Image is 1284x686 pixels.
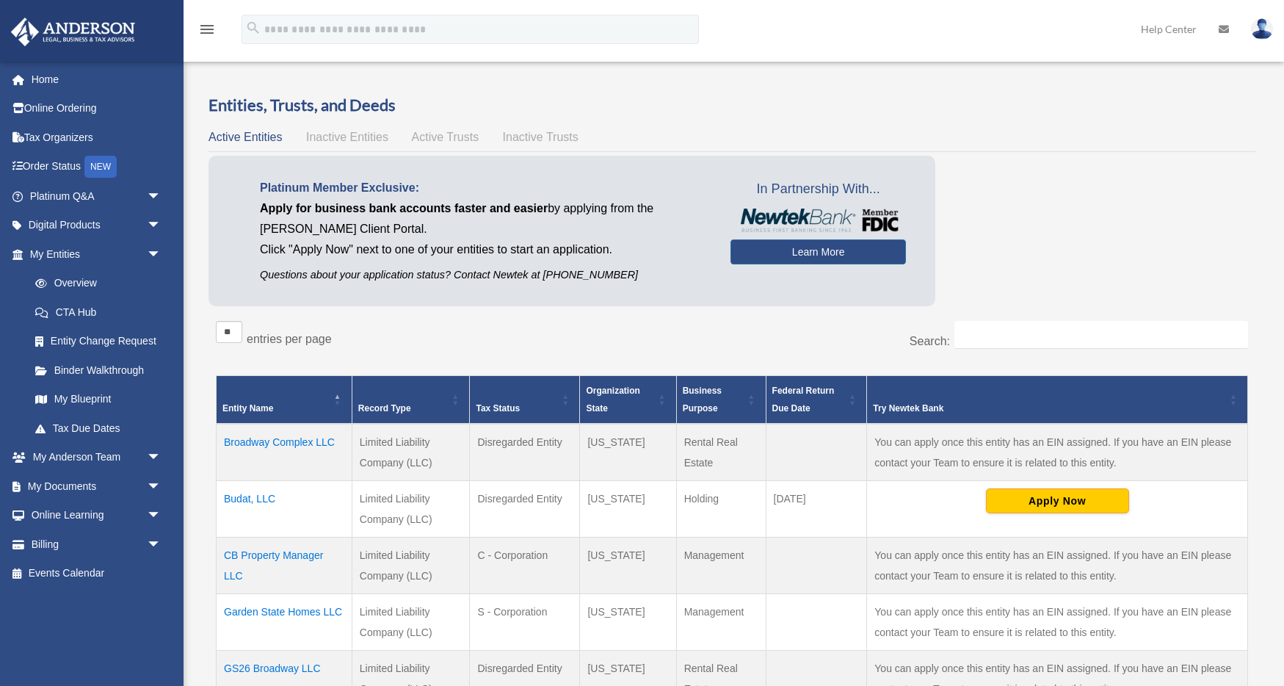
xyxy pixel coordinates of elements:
[986,488,1129,513] button: Apply Now
[260,266,708,284] p: Questions about your application status? Contact Newtek at [PHONE_NUMBER]
[147,181,176,212] span: arrow_drop_down
[10,211,184,240] a: Digital Productsarrow_drop_down
[676,375,766,424] th: Business Purpose: Activate to sort
[580,537,676,593] td: [US_STATE]
[21,355,176,385] a: Binder Walkthrough
[766,480,867,537] td: [DATE]
[217,375,352,424] th: Entity Name: Activate to invert sorting
[358,403,411,414] span: Record Type
[580,375,676,424] th: Organization State: Activate to sort
[867,593,1248,650] td: You can apply once this entity has an EIN assigned. If you have an EIN please contact your Team t...
[676,593,766,650] td: Management
[260,178,708,198] p: Platinum Member Exclusive:
[10,530,184,559] a: Billingarrow_drop_down
[352,424,470,481] td: Limited Liability Company (LLC)
[476,403,520,414] span: Tax Status
[147,472,176,502] span: arrow_drop_down
[766,375,867,424] th: Federal Return Due Date: Activate to sort
[738,209,899,232] img: NewtekBankLogoSM.png
[10,443,184,472] a: My Anderson Teamarrow_drop_down
[352,480,470,537] td: Limited Liability Company (LLC)
[676,424,766,481] td: Rental Real Estate
[21,327,176,356] a: Entity Change Request
[217,537,352,593] td: CB Property Manager LLC
[676,480,766,537] td: Holding
[217,480,352,537] td: Budat, LLC
[260,202,548,214] span: Apply for business bank accounts faster and easier
[84,156,117,178] div: NEW
[10,152,184,182] a: Order StatusNEW
[7,18,139,46] img: Anderson Advisors Platinum Portal
[147,211,176,241] span: arrow_drop_down
[147,530,176,560] span: arrow_drop_down
[147,239,176,270] span: arrow_drop_down
[306,131,388,143] span: Inactive Entities
[260,239,708,260] p: Click "Apply Now" next to one of your entities to start an application.
[352,537,470,593] td: Limited Liability Company (LLC)
[730,178,906,201] span: In Partnership With...
[412,131,479,143] span: Active Trusts
[217,424,352,481] td: Broadway Complex LLC
[676,537,766,593] td: Management
[352,593,470,650] td: Limited Liability Company (LLC)
[10,472,184,501] a: My Documentsarrow_drop_down
[245,20,261,36] i: search
[683,386,722,414] span: Business Purpose
[21,414,176,443] a: Tax Due Dates
[580,593,676,650] td: [US_STATE]
[10,559,184,588] a: Events Calendar
[21,385,176,414] a: My Blueprint
[10,239,176,269] a: My Entitiesarrow_drop_down
[470,424,580,481] td: Disregarded Entity
[867,375,1248,424] th: Try Newtek Bank : Activate to sort
[352,375,470,424] th: Record Type: Activate to sort
[580,424,676,481] td: [US_STATE]
[260,198,708,239] p: by applying from the [PERSON_NAME] Client Portal.
[10,94,184,123] a: Online Ordering
[217,593,352,650] td: Garden State Homes LLC
[586,386,639,414] span: Organization State
[730,239,906,264] a: Learn More
[21,269,169,298] a: Overview
[910,335,950,347] label: Search:
[10,123,184,152] a: Tax Organizers
[873,400,1225,417] div: Try Newtek Bank
[21,297,176,327] a: CTA Hub
[867,424,1248,481] td: You can apply once this entity has an EIN assigned. If you have an EIN please contact your Team t...
[10,501,184,530] a: Online Learningarrow_drop_down
[1251,18,1273,40] img: User Pic
[147,501,176,531] span: arrow_drop_down
[10,65,184,94] a: Home
[580,480,676,537] td: [US_STATE]
[198,21,216,38] i: menu
[198,26,216,38] a: menu
[247,333,332,345] label: entries per page
[470,593,580,650] td: S - Corporation
[470,480,580,537] td: Disregarded Entity
[470,537,580,593] td: C - Corporation
[772,386,835,414] span: Federal Return Due Date
[867,537,1248,593] td: You can apply once this entity has an EIN assigned. If you have an EIN please contact your Team t...
[222,403,273,414] span: Entity Name
[147,443,176,473] span: arrow_drop_down
[503,131,578,143] span: Inactive Trusts
[470,375,580,424] th: Tax Status: Activate to sort
[10,181,184,211] a: Platinum Q&Aarrow_drop_down
[208,94,1255,117] h3: Entities, Trusts, and Deeds
[208,131,282,143] span: Active Entities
